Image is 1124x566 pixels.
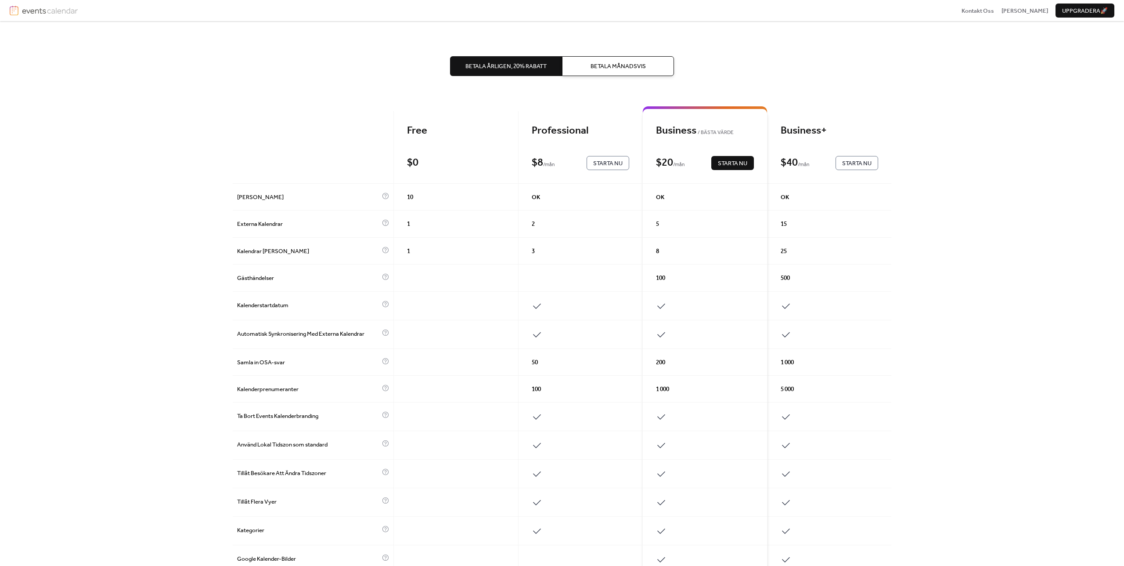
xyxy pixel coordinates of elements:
[781,124,878,138] div: Business+
[407,220,410,229] span: 1
[237,301,380,312] span: Kalenderstartdatum
[407,193,413,202] span: 10
[1062,7,1108,15] span: Uppgradera 🚀
[1002,6,1048,15] a: [PERSON_NAME]
[237,412,380,422] span: Ta Bort Events Kalenderbranding
[237,497,380,508] span: Tillåt Flera Vyer
[711,156,754,170] button: Starta Nu
[656,274,665,283] span: 100
[836,156,878,170] button: Starta Nu
[656,220,659,229] span: 5
[237,193,380,202] span: [PERSON_NAME]
[407,247,410,256] span: 1
[781,156,798,170] div: $ 40
[798,160,809,169] span: / mån
[237,220,380,229] span: Externa Kalendrar
[407,124,504,138] div: Free
[656,193,664,202] span: OK
[237,358,380,367] span: Samla in OSA-svar
[962,6,994,15] a: Kontakt Oss
[718,159,747,168] span: Starta Nu
[781,385,794,394] span: 5 000
[1002,7,1048,15] span: [PERSON_NAME]
[591,62,646,71] span: Betala Månadsvis
[532,124,629,138] div: Professional
[656,156,673,170] div: $ 20
[237,385,380,394] span: Kalenderprenumeranter
[587,156,629,170] button: Starta Nu
[656,358,665,367] span: 200
[842,159,872,168] span: Starta Nu
[532,385,541,394] span: 100
[532,193,540,202] span: OK
[237,330,380,340] span: Automatisk Synkronisering Med Externa Kalendrar
[532,247,535,256] span: 3
[696,128,734,137] span: BÄSTA VÄRDE
[237,555,380,565] span: Google Kalender-Bilder
[237,247,380,256] span: Kalendrar [PERSON_NAME]
[407,156,418,170] div: $ 0
[532,156,543,170] div: $ 8
[656,247,659,256] span: 8
[237,526,380,537] span: Kategorier
[1056,4,1114,18] button: Uppgradera🚀
[237,274,380,283] span: Gästhändelser
[656,385,669,394] span: 1 000
[673,160,684,169] span: / mån
[237,440,380,451] span: Använd Lokal Tidszon som standard
[781,193,789,202] span: OK
[465,62,547,71] span: Betala Årligen, 20% rabatt
[562,56,674,76] button: Betala Månadsvis
[532,358,538,367] span: 50
[656,124,753,138] div: Business
[781,220,787,229] span: 15
[543,160,555,169] span: / mån
[781,274,790,283] span: 500
[532,220,535,229] span: 2
[781,358,794,367] span: 1 000
[22,6,78,15] img: logotype
[237,469,380,479] span: Tillåt Besökare Att Ändra Tidszoner
[593,159,623,168] span: Starta Nu
[962,7,994,15] span: Kontakt Oss
[781,247,787,256] span: 25
[450,56,562,76] button: Betala Årligen, 20% rabatt
[10,6,18,15] img: logo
